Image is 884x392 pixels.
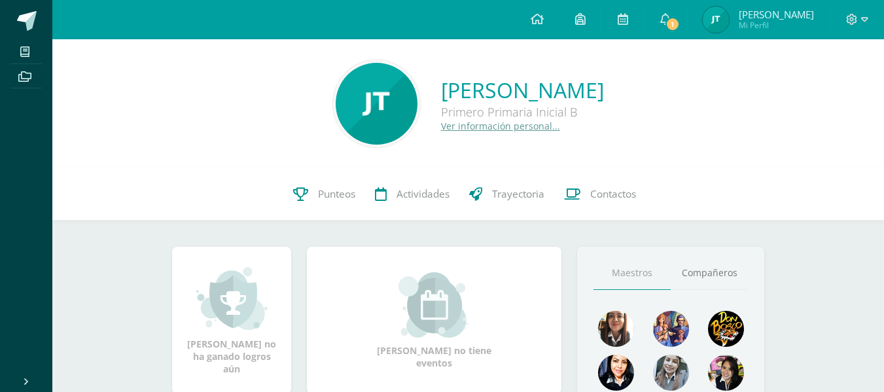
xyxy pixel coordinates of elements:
a: Ver información personal... [441,120,560,132]
span: Actividades [397,187,450,201]
a: Actividades [365,168,459,221]
span: 1 [665,17,680,31]
a: Trayectoria [459,168,554,221]
img: 45bd7986b8947ad7e5894cbc9b781108.png [653,355,689,391]
a: Punteos [283,168,365,221]
img: a9e99ac3eaf35f1938eeb75861af2d20.png [598,355,634,391]
span: Punteos [318,187,355,201]
a: Maestros [593,257,671,290]
img: event_small.png [398,272,470,338]
div: [PERSON_NAME] no tiene eventos [369,272,500,369]
a: [PERSON_NAME] [441,76,604,104]
span: Contactos [590,187,636,201]
img: 6b4626f495e3e032a8b68ad293dcee80.png [598,311,634,347]
img: 88256b496371d55dc06d1c3f8a5004f4.png [653,311,689,347]
span: Trayectoria [492,187,544,201]
a: Compañeros [671,257,748,290]
span: [PERSON_NAME] [739,8,814,21]
a: Contactos [554,168,646,221]
div: [PERSON_NAME] no ha ganado logros aún [185,266,278,375]
div: Primero Primaria Inicial B [441,104,604,120]
img: ddcb7e3f3dd5693f9a3e043a79a89297.png [708,355,744,391]
img: achievement_small.png [196,266,268,331]
img: 21fc5b5d05e20a92fef21766c8c434e9.png [703,7,729,33]
img: 2d326e36765519415b9cdbc277af6f15.png [336,63,417,145]
img: 29fc2a48271e3f3676cb2cb292ff2552.png [708,311,744,347]
span: Mi Perfil [739,20,814,31]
